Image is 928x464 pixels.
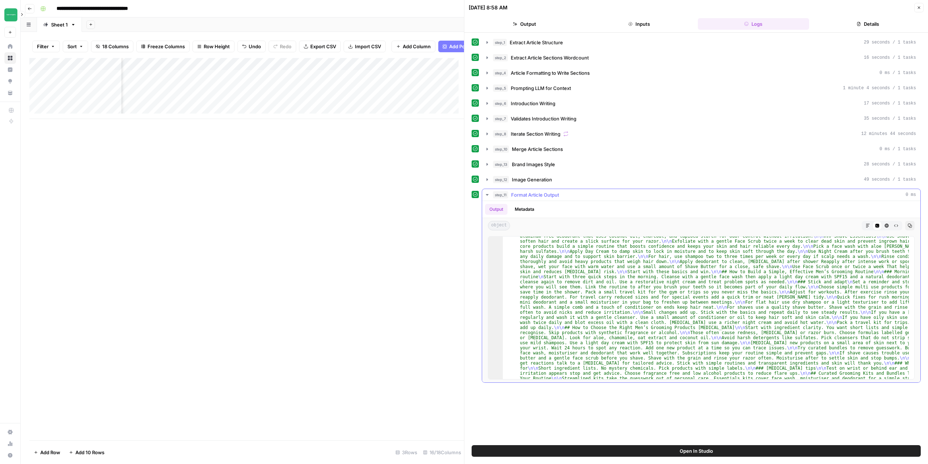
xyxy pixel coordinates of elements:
span: 0 ms / 1 tasks [879,146,916,152]
a: Home [4,41,16,52]
button: Undo [237,41,266,52]
span: 1 minute 4 seconds / 1 tasks [843,85,916,91]
span: Iterate Section Writing [511,130,560,137]
div: 16/18 Columns [420,447,464,458]
span: Extract Article Structure [510,39,563,46]
span: Article Formatting to Write Sections [511,69,590,77]
button: Help + Support [4,449,16,461]
button: Filter [32,41,60,52]
span: Redo [280,43,291,50]
button: 16 seconds / 1 tasks [482,52,920,63]
button: Open In Studio [472,445,921,457]
span: Import CSV [355,43,381,50]
a: Browse [4,52,16,64]
img: Team Empathy Logo [4,8,17,21]
span: step_11 [493,191,508,198]
button: 49 seconds / 1 tasks [482,174,920,185]
button: Sort [63,41,88,52]
span: Validates Introduction Writing [511,115,576,122]
button: 35 seconds / 1 tasks [482,113,920,124]
button: Add Column [391,41,435,52]
button: 0 ms / 1 tasks [482,143,920,155]
button: Output [469,18,580,30]
span: 0 ms / 1 tasks [879,70,916,76]
span: step_2 [493,54,508,61]
span: object [488,221,510,230]
span: Undo [249,43,261,50]
span: step_1 [493,39,507,46]
span: step_13 [493,161,509,168]
a: Your Data [4,87,16,99]
span: 28 seconds / 1 tasks [864,161,916,168]
button: 28 seconds / 1 tasks [482,159,920,170]
span: Introduction Writing [511,100,555,107]
button: Workspace: Team Empathy [4,6,16,24]
button: Import CSV [344,41,386,52]
div: 3 Rows [393,447,420,458]
span: step_10 [493,145,509,153]
span: step_5 [493,85,508,92]
button: 0 ms [482,189,920,201]
a: Sheet 1 [37,17,82,32]
span: step_4 [493,69,508,77]
span: 49 seconds / 1 tasks [864,176,916,183]
span: Format Article Output [511,191,559,198]
button: 17 seconds / 1 tasks [482,98,920,109]
button: 0 ms / 1 tasks [482,67,920,79]
button: Output [485,204,507,215]
span: step_8 [493,130,508,137]
span: 18 Columns [102,43,129,50]
div: Sheet 1 [51,21,68,28]
span: Image Generation [512,176,552,183]
button: 1 minute 4 seconds / 1 tasks [482,82,920,94]
button: Details [812,18,924,30]
span: Freeze Columns [148,43,185,50]
span: 16 seconds / 1 tasks [864,54,916,61]
div: [DATE] 8:58 AM [469,4,507,11]
button: Row Height [192,41,235,52]
span: Add Column [403,43,431,50]
span: Merge Article Sections [512,145,563,153]
span: Open In Studio [680,447,713,455]
span: Sort [67,43,77,50]
span: Row Height [204,43,230,50]
button: 12 minutes 44 seconds [482,128,920,140]
span: Add Power Agent [449,43,489,50]
span: 35 seconds / 1 tasks [864,115,916,122]
button: Add Row [29,447,65,458]
span: Add 10 Rows [75,449,104,456]
span: 0 ms [906,192,916,198]
a: Usage [4,438,16,449]
span: Extract Article Sections Wordcount [511,54,589,61]
span: step_12 [493,176,509,183]
span: step_7 [493,115,508,122]
span: 12 minutes 44 seconds [861,131,916,137]
span: Add Row [40,449,60,456]
button: Add Power Agent [438,41,493,52]
button: Logs [698,18,809,30]
button: Export CSV [299,41,341,52]
button: Redo [269,41,296,52]
span: Brand Images Style [512,161,555,168]
span: 29 seconds / 1 tasks [864,39,916,46]
button: 18 Columns [91,41,133,52]
button: 29 seconds / 1 tasks [482,37,920,48]
span: Prompting LLM for Context [511,85,571,92]
a: Settings [4,426,16,438]
span: step_6 [493,100,508,107]
button: Add 10 Rows [65,447,109,458]
button: Inputs [583,18,695,30]
span: Export CSV [310,43,336,50]
button: Freeze Columns [136,41,190,52]
span: Filter [37,43,49,50]
button: Metadata [510,204,539,215]
a: Opportunities [4,75,16,87]
span: 17 seconds / 1 tasks [864,100,916,107]
a: Insights [4,64,16,75]
div: 0 ms [482,201,920,382]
